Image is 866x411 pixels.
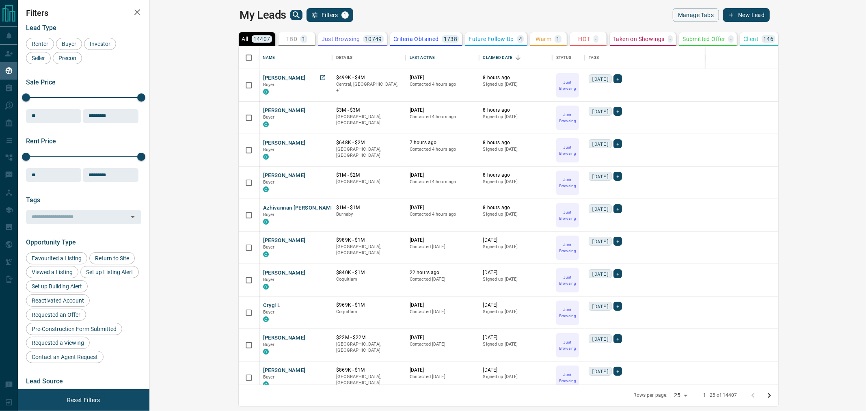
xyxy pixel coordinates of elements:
div: + [613,204,622,213]
div: Pre-Construction Form Submitted [26,323,122,335]
div: + [613,107,622,116]
div: + [613,302,622,311]
span: + [616,270,619,278]
p: [DATE] [410,204,475,211]
p: Signed up [DATE] [483,114,549,120]
div: Renter [26,38,54,50]
p: $989K - $1M [336,237,402,244]
p: - [669,36,671,42]
button: search button [290,10,302,20]
span: + [616,302,619,310]
div: condos.ca [263,381,269,387]
p: Signed up [DATE] [483,309,549,315]
span: Sale Price [26,78,56,86]
p: [DATE] [410,334,475,341]
p: Signed up [DATE] [483,146,549,153]
p: Just Browsing [322,36,360,42]
button: New Lead [723,8,770,22]
span: Rent Price [26,137,56,145]
p: [DATE] [410,172,475,179]
p: Signed up [DATE] [483,341,549,348]
p: [DATE] [410,367,475,374]
p: [DATE] [483,237,549,244]
button: Manage Tabs [673,8,719,22]
p: Just Browsing [557,79,578,91]
p: 8 hours ago [483,139,549,146]
button: Open [127,211,138,223]
p: [DATE] [483,269,549,276]
div: + [613,74,622,83]
div: condos.ca [263,219,269,225]
button: Azhivannan [PERSON_NAME] [263,204,336,212]
div: condos.ca [263,316,269,322]
span: Buyer [59,41,79,47]
p: [DATE] [410,302,475,309]
p: Coquitlam [336,276,402,283]
p: $3M - $3M [336,107,402,114]
div: 25 [671,389,691,401]
p: $1M - $1M [336,204,402,211]
p: Just Browsing [557,372,578,384]
button: Filters1 [307,8,353,22]
span: [DATE] [592,237,609,245]
p: Contacted [DATE] [410,374,475,380]
span: Opportunity Type [26,238,76,246]
span: Buyer [263,180,275,185]
button: [PERSON_NAME] [263,172,306,180]
p: 8 hours ago [483,204,549,211]
button: [PERSON_NAME] [263,269,306,277]
div: Last Active [410,46,435,69]
div: Claimed Date [479,46,553,69]
p: [DATE] [410,107,475,114]
span: Reactivated Account [29,297,87,304]
span: [DATE] [592,302,609,310]
p: Contacted [DATE] [410,341,475,348]
p: 1 [302,36,305,42]
span: Viewed a Listing [29,269,76,275]
p: Just Browsing [557,209,578,221]
a: Open in New Tab [317,72,328,83]
p: Burnaby [336,211,402,218]
span: Investor [87,41,113,47]
div: condos.ca [263,349,269,355]
button: Crygi L [263,302,281,309]
p: Contacted [DATE] [410,276,475,283]
p: $869K - $1M [336,367,402,374]
p: [DATE] [410,74,475,81]
span: Buyer [263,115,275,120]
div: Status [556,46,571,69]
p: 146 [763,36,773,42]
p: [GEOGRAPHIC_DATA], [GEOGRAPHIC_DATA] [336,114,402,126]
span: + [616,205,619,213]
p: Taken on Showings [613,36,665,42]
p: $969K - $1M [336,302,402,309]
p: [DATE] [410,237,475,244]
span: Buyer [263,147,275,152]
p: [GEOGRAPHIC_DATA], [GEOGRAPHIC_DATA] [336,374,402,386]
p: Signed up [DATE] [483,211,549,218]
p: [GEOGRAPHIC_DATA], [GEOGRAPHIC_DATA] [336,244,402,256]
span: Tags [26,196,40,204]
div: condos.ca [263,121,269,127]
div: Return to Site [89,252,135,264]
p: All [242,36,248,42]
h2: Filters [26,8,141,18]
p: 22 hours ago [410,269,475,276]
p: [DATE] [483,367,549,374]
div: Set up Listing Alert [80,266,139,278]
div: Last Active [406,46,479,69]
span: [DATE] [592,140,609,148]
p: Just Browsing [557,307,578,319]
span: [DATE] [592,335,609,343]
p: 1 [556,36,559,42]
div: Investor [84,38,116,50]
span: [DATE] [592,205,609,213]
span: + [616,335,619,343]
span: [DATE] [592,172,609,180]
span: Favourited a Listing [29,255,84,262]
p: Contacted 4 hours ago [410,114,475,120]
span: Buyer [263,244,275,250]
p: [GEOGRAPHIC_DATA], [GEOGRAPHIC_DATA] [336,146,402,159]
p: 7 hours ago [410,139,475,146]
div: + [613,334,622,343]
